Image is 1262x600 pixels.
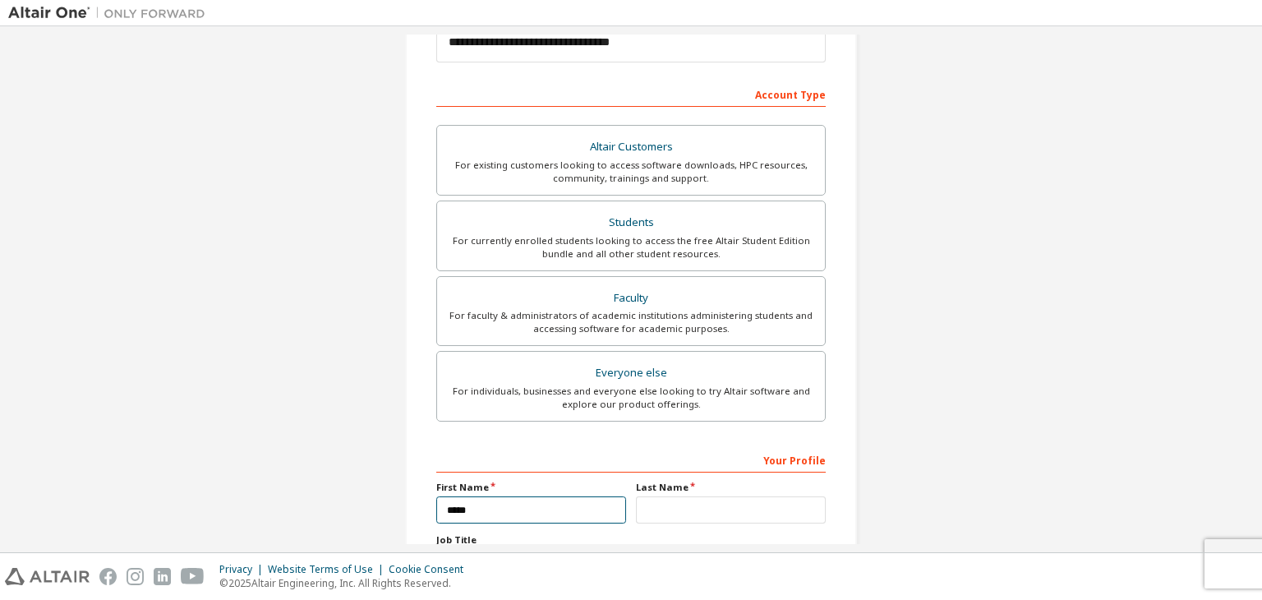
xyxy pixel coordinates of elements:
[181,568,205,585] img: youtube.svg
[8,5,214,21] img: Altair One
[447,362,815,385] div: Everyone else
[447,211,815,234] div: Students
[436,446,826,473] div: Your Profile
[636,481,826,494] label: Last Name
[99,568,117,585] img: facebook.svg
[5,568,90,585] img: altair_logo.svg
[447,159,815,185] div: For existing customers looking to access software downloads, HPC resources, community, trainings ...
[447,287,815,310] div: Faculty
[447,234,815,261] div: For currently enrolled students looking to access the free Altair Student Edition bundle and all ...
[447,136,815,159] div: Altair Customers
[127,568,144,585] img: instagram.svg
[389,563,473,576] div: Cookie Consent
[447,309,815,335] div: For faculty & administrators of academic institutions administering students and accessing softwa...
[447,385,815,411] div: For individuals, businesses and everyone else looking to try Altair software and explore our prod...
[436,81,826,107] div: Account Type
[154,568,171,585] img: linkedin.svg
[436,533,826,547] label: Job Title
[219,576,473,590] p: © 2025 Altair Engineering, Inc. All Rights Reserved.
[219,563,268,576] div: Privacy
[268,563,389,576] div: Website Terms of Use
[436,481,626,494] label: First Name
